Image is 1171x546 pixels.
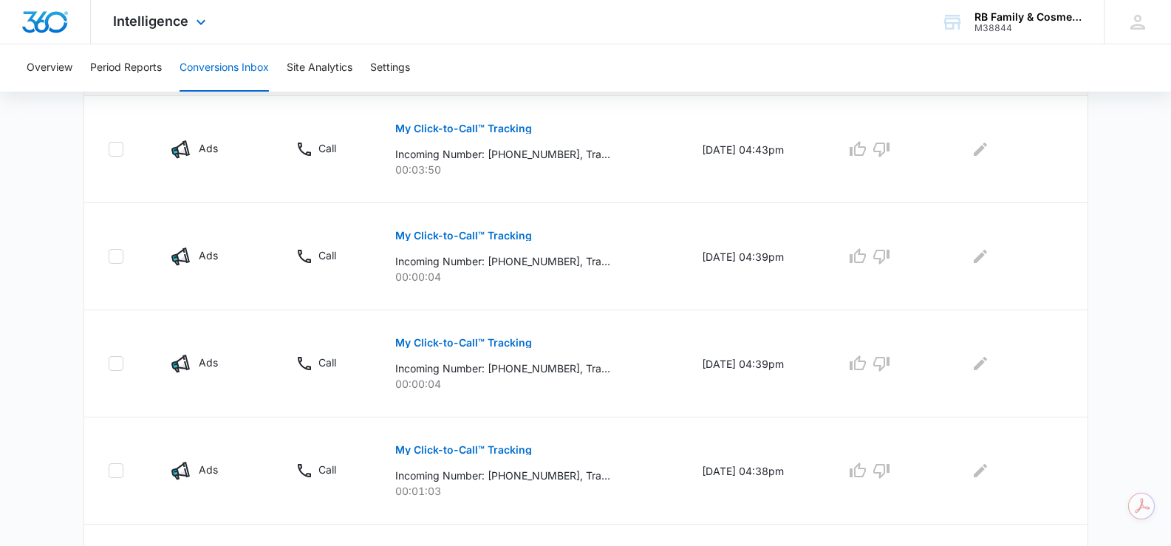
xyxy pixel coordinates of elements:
[199,355,218,370] p: Ads
[684,96,828,203] td: [DATE] 04:43pm
[395,231,532,241] p: My Click-to-Call™ Tracking
[395,123,532,134] p: My Click-to-Call™ Tracking
[395,253,610,269] p: Incoming Number: [PHONE_NUMBER], Tracking Number: [PHONE_NUMBER], Ring To: [PHONE_NUMBER], Caller...
[199,248,218,263] p: Ads
[90,44,162,92] button: Period Reports
[684,203,828,310] td: [DATE] 04:39pm
[395,338,532,348] p: My Click-to-Call™ Tracking
[969,137,992,161] button: Edit Comments
[969,459,992,482] button: Edit Comments
[969,352,992,375] button: Edit Comments
[974,11,1082,23] div: account name
[395,483,666,499] p: 00:01:03
[395,445,532,455] p: My Click-to-Call™ Tracking
[684,417,828,525] td: [DATE] 04:38pm
[27,44,72,92] button: Overview
[199,462,218,477] p: Ads
[113,13,188,29] span: Intelligence
[395,361,610,376] p: Incoming Number: [PHONE_NUMBER], Tracking Number: [PHONE_NUMBER], Ring To: [PHONE_NUMBER], Caller...
[395,376,666,392] p: 00:00:04
[318,355,336,370] p: Call
[395,269,666,284] p: 00:00:04
[395,146,610,162] p: Incoming Number: [PHONE_NUMBER], Tracking Number: [PHONE_NUMBER], Ring To: [PHONE_NUMBER], Caller...
[395,218,532,253] button: My Click-to-Call™ Tracking
[974,23,1082,33] div: account id
[287,44,352,92] button: Site Analytics
[370,44,410,92] button: Settings
[199,140,218,156] p: Ads
[318,462,336,477] p: Call
[180,44,269,92] button: Conversions Inbox
[969,245,992,268] button: Edit Comments
[318,248,336,263] p: Call
[684,310,828,417] td: [DATE] 04:39pm
[395,162,666,177] p: 00:03:50
[395,111,532,146] button: My Click-to-Call™ Tracking
[395,432,532,468] button: My Click-to-Call™ Tracking
[395,468,610,483] p: Incoming Number: [PHONE_NUMBER], Tracking Number: [PHONE_NUMBER], Ring To: [PHONE_NUMBER], Caller...
[395,325,532,361] button: My Click-to-Call™ Tracking
[318,140,336,156] p: Call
